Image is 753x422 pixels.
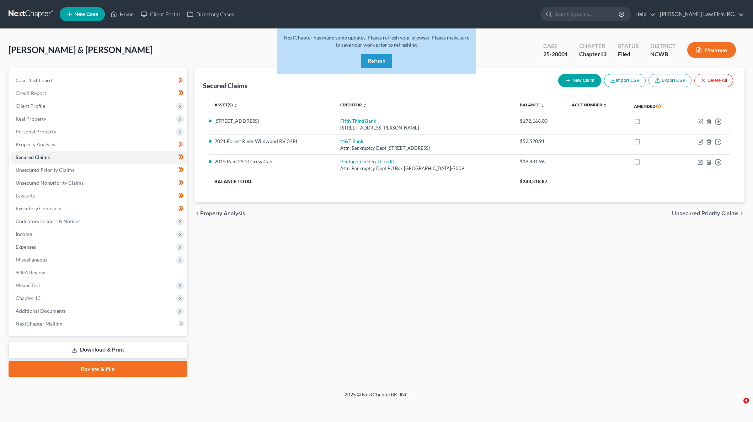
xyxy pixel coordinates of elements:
[579,50,607,58] div: Chapter
[214,102,238,107] a: Asset(s) unfold_more
[10,266,187,279] a: SOFA Review
[650,50,676,58] div: NCWB
[16,116,46,122] span: Real Property
[137,8,183,21] a: Client Portal
[234,103,238,107] i: unfold_more
[9,361,187,377] a: Review & File
[214,117,329,125] li: [STREET_ADDRESS]
[194,211,245,216] button: chevron_left Property Analysis
[628,98,679,114] th: Amended
[632,8,656,21] a: Help
[10,202,187,215] a: Executory Contracts
[340,102,367,107] a: Creditor unfold_more
[520,179,548,184] span: $243,518.87
[16,77,52,83] span: Case Dashboard
[194,211,200,216] i: chevron_left
[603,103,607,107] i: unfold_more
[363,103,367,107] i: unfold_more
[520,102,545,107] a: Balance unfold_more
[672,211,744,216] button: Unsecured Priority Claims chevron_right
[9,342,187,358] a: Download & Print
[16,192,35,199] span: Lawsuits
[648,74,691,87] a: Export CSV
[650,42,676,50] div: District
[16,257,47,263] span: Miscellaneous
[340,125,508,131] div: [STREET_ADDRESS][PERSON_NAME]
[618,42,639,50] div: Status
[579,42,607,50] div: Chapter
[174,391,579,404] div: 2025 © NextChapterBK, INC
[16,141,55,147] span: Property Analysis
[572,102,607,107] a: Acct Number unfold_more
[340,118,376,124] a: Fifth Third Bank
[555,7,620,21] input: Search by name...
[9,44,153,55] span: [PERSON_NAME] & [PERSON_NAME]
[16,154,50,160] span: Secured Claims
[543,42,568,50] div: Case
[16,90,46,96] span: Credit Report
[16,321,62,327] span: NextChapter Mailing
[214,138,329,145] li: 2021 Forest River Wildwood RV 34RL
[543,50,568,58] div: 25-20001
[16,205,61,211] span: Executory Contracts
[16,282,40,288] span: Means Test
[16,308,66,314] span: Additional Documents
[214,158,329,165] li: 2015 Ram 2500 Crew Cab
[10,189,187,202] a: Lawsuits
[694,74,733,87] button: Delete All
[743,398,749,403] span: 4
[10,138,187,151] a: Property Analysis
[520,158,560,165] div: $18,831.96
[16,231,32,237] span: Income
[540,103,545,107] i: unfold_more
[520,117,560,125] div: $172,166.00
[284,35,469,48] span: NextChapter has made some updates. Please refresh your browser. Please make sure to save your wor...
[16,128,56,134] span: Personal Property
[687,42,736,58] button: Preview
[10,151,187,164] a: Secured Claims
[183,8,238,21] a: Directory Cases
[672,211,739,216] span: Unsecured Priority Claims
[209,175,514,188] th: Balance Total
[604,74,646,87] button: Import CSV
[203,81,247,90] div: Secured Claims
[16,269,45,275] span: SOFA Review
[618,50,639,58] div: Filed
[16,103,45,109] span: Client Profile
[16,244,36,250] span: Expenses
[729,398,746,415] iframe: Intercom live chat
[656,8,744,21] a: [PERSON_NAME] Law Firm, P.C.
[10,87,187,100] a: Credit Report
[520,138,560,145] div: $52,520.91
[16,167,74,173] span: Unsecured Priority Claims
[10,74,187,87] a: Case Dashboard
[200,211,245,216] span: Property Analysis
[10,317,187,330] a: NextChapter Mailing
[10,164,187,176] a: Unsecured Priority Claims
[600,51,607,57] span: 13
[74,12,98,17] span: New Case
[739,211,744,216] i: chevron_right
[361,54,392,68] button: Refresh
[16,295,41,301] span: Chapter 13
[558,74,601,87] button: New Claim
[10,176,187,189] a: Unsecured Nonpriority Claims
[16,180,84,186] span: Unsecured Nonpriority Claims
[340,145,508,152] div: Attn: Bankruptcy Dept [STREET_ADDRESS]
[16,218,80,224] span: Codebtors Insiders & Notices
[340,158,394,164] a: Pentagon Federal Credit
[340,138,363,144] a: M&T Bank
[107,8,137,21] a: Home
[340,165,508,172] div: Attn: Bankruptcy Dept PO Box [GEOGRAPHIC_DATA]-7009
